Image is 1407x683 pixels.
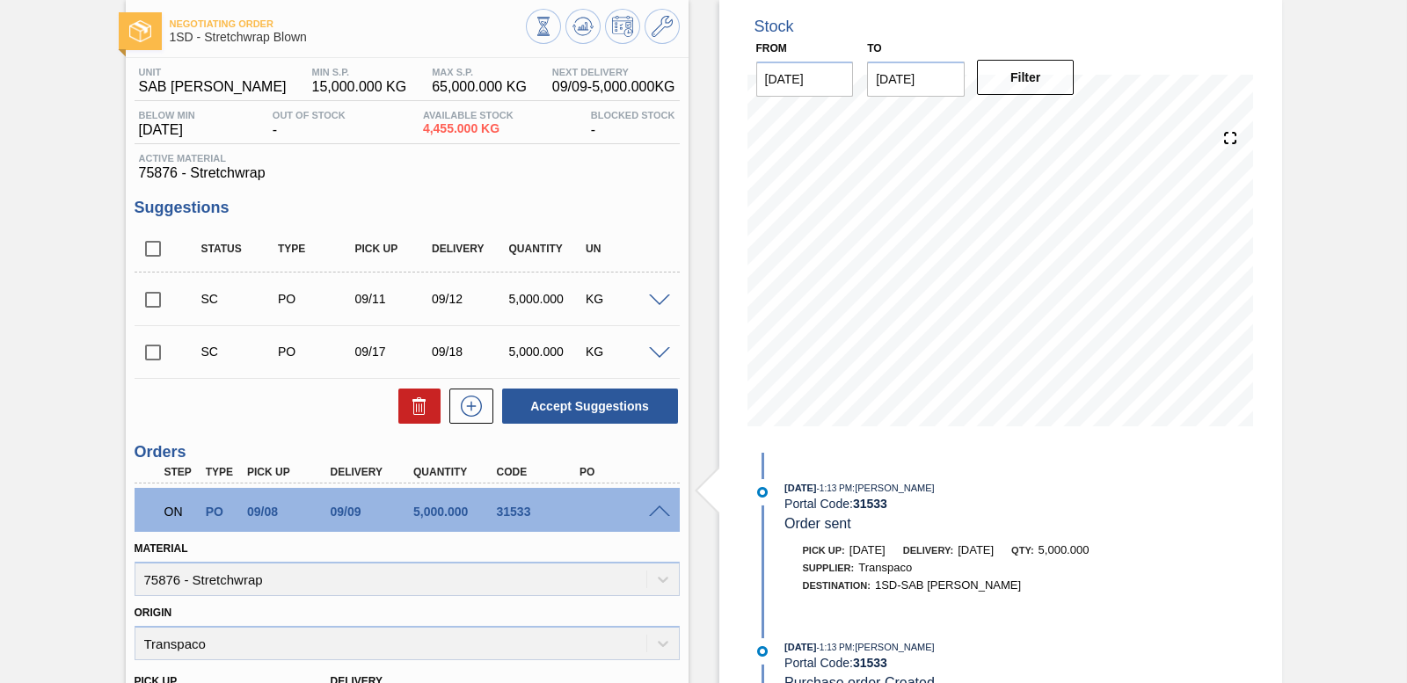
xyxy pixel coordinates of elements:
img: Ícone [129,20,151,42]
label: Material [135,542,188,555]
button: Schedule Inventory [605,9,640,44]
div: Code [492,466,584,478]
div: Suggestion Created [197,345,281,359]
h3: Suggestions [135,199,680,217]
span: Order sent [784,516,851,531]
div: Pick up [243,466,334,478]
span: [DATE] [139,122,195,138]
span: Transpaco [858,561,912,574]
div: UN [581,243,666,255]
div: 5,000.000 [409,505,500,519]
label: From [756,42,787,54]
img: atual [757,487,768,498]
div: 09/18/2025 [427,345,512,359]
img: atual [757,646,768,657]
div: KG [581,345,666,359]
span: MIN S.P. [312,67,407,77]
button: Update Chart [565,9,601,44]
div: Pick up [351,243,435,255]
span: 1SD-SAB [PERSON_NAME] [875,578,1021,592]
div: 09/11/2025 [351,292,435,306]
div: 09/17/2025 [351,345,435,359]
span: [DATE] [784,642,816,652]
input: mm/dd/yyyy [756,62,854,97]
span: [DATE] [784,483,816,493]
div: Portal Code: [784,497,1202,511]
div: Purchase order [273,292,358,306]
span: : [PERSON_NAME] [852,642,935,652]
span: 4,455.000 KG [423,122,514,135]
div: Delete Suggestions [390,389,441,424]
div: - [268,110,350,138]
span: 75876 - Stretchwrap [139,165,675,181]
span: Active Material [139,153,675,163]
span: 09/09 - 5,000.000 KG [552,79,675,95]
span: SAB [PERSON_NAME] [139,79,287,95]
span: Pick up: [803,545,845,556]
span: - 1:13 PM [817,643,853,652]
span: Out Of Stock [273,110,346,120]
div: Quantity [409,466,500,478]
span: Below Min [139,110,195,120]
div: Stock [755,18,794,36]
span: : [PERSON_NAME] [852,483,935,493]
span: Blocked Stock [591,110,675,120]
span: [DATE] [958,543,994,556]
div: 09/09/2025 [326,505,418,519]
span: Next Delivery [552,67,675,77]
h3: Orders [135,443,680,461]
label: Origin [135,607,172,619]
div: Delivery [326,466,418,478]
div: PO [575,466,667,478]
span: - 1:13 PM [817,483,853,493]
div: New suggestion [441,389,493,424]
div: Delivery [427,243,512,255]
div: 09/08/2025 [243,505,334,519]
div: Purchase order [273,345,358,359]
div: Type [273,243,358,255]
div: Purchase order [201,505,244,519]
div: Quantity [505,243,589,255]
span: Qty: [1011,545,1033,556]
div: Status [197,243,281,255]
span: 65,000.000 KG [432,79,527,95]
div: Portal Code: [784,656,1202,670]
div: Type [201,466,244,478]
div: 09/12/2025 [427,292,512,306]
p: ON [164,505,198,519]
span: 1SD - Stretchwrap Blown [170,31,526,44]
span: Unit [139,67,287,77]
button: Go to Master Data / General [645,9,680,44]
span: Delivery: [903,545,953,556]
div: Negotiating Order [160,492,202,531]
button: Stocks Overview [526,9,561,44]
div: KG [581,292,666,306]
strong: 31533 [853,497,887,511]
strong: 31533 [853,656,887,670]
button: Filter [977,60,1075,95]
span: Negotiating Order [170,18,526,29]
span: Available Stock [423,110,514,120]
div: Suggestion Created [197,292,281,306]
div: Step [160,466,202,478]
div: 5,000.000 [505,292,589,306]
span: Destination: [803,580,871,591]
span: 5,000.000 [1039,543,1090,556]
div: Accept Suggestions [493,387,680,425]
div: 5,000.000 [505,345,589,359]
div: - [587,110,680,138]
input: mm/dd/yyyy [867,62,965,97]
div: 31533 [492,505,584,519]
span: 15,000.000 KG [312,79,407,95]
span: [DATE] [849,543,886,556]
button: Accept Suggestions [502,389,678,424]
label: to [867,42,881,54]
span: MAX S.P. [432,67,527,77]
span: Supplier: [803,563,855,573]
